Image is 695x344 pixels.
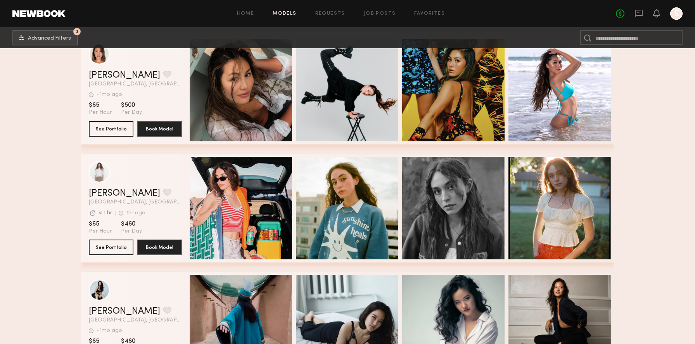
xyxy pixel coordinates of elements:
a: Models [273,11,296,16]
span: Advanced Filters [28,36,71,41]
button: Book Model [137,240,182,255]
button: See Portfolio [89,121,133,137]
div: +1mo ago [97,328,122,334]
a: [PERSON_NAME] [89,71,160,80]
a: Job Posts [364,11,396,16]
span: Per Hour [89,228,112,235]
button: 3Advanced Filters [12,30,78,45]
span: $460 [121,220,142,228]
a: E [670,7,683,20]
span: $500 [121,101,142,109]
button: See Portfolio [89,240,133,255]
span: [GEOGRAPHIC_DATA], [GEOGRAPHIC_DATA] [89,82,182,87]
a: Favorites [414,11,445,16]
a: Requests [315,11,345,16]
a: [PERSON_NAME] [89,307,160,316]
div: 1hr ago [126,210,145,216]
a: Home [237,11,254,16]
button: Book Model [137,121,182,137]
span: [GEOGRAPHIC_DATA], [GEOGRAPHIC_DATA] [89,200,182,205]
span: 3 [76,30,78,33]
span: Per Day [121,109,142,116]
span: Per Day [121,228,142,235]
div: +1mo ago [97,92,122,97]
span: $65 [89,220,112,228]
span: [GEOGRAPHIC_DATA], [GEOGRAPHIC_DATA] [89,318,182,323]
span: Per Hour [89,109,112,116]
a: [PERSON_NAME] [89,189,160,198]
span: $65 [89,101,112,109]
div: < 1 hr [99,210,112,216]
